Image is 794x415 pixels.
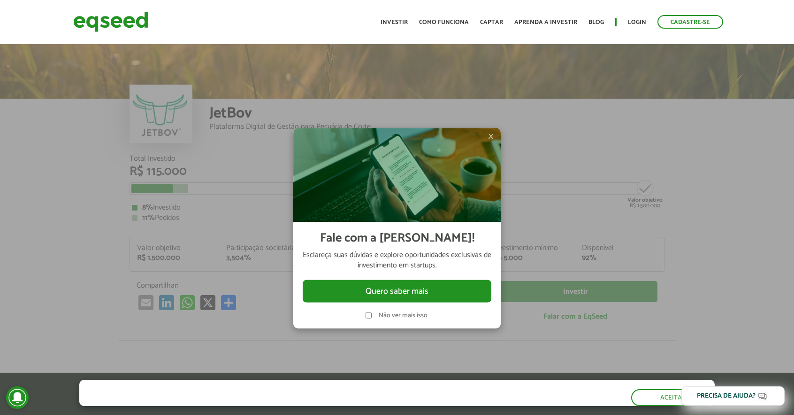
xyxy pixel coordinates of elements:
label: Não ver mais isso [379,312,428,319]
img: Imagem celular [293,128,501,222]
a: Como funciona [419,19,469,25]
a: Captar [480,19,503,25]
a: Cadastre-se [657,15,723,29]
a: Aprenda a investir [514,19,577,25]
a: Investir [381,19,408,25]
a: Login [628,19,646,25]
a: política de privacidade e de cookies [203,398,312,406]
span: × [488,130,494,141]
p: Ao clicar em "aceitar", você aceita nossa . [79,397,419,406]
p: Esclareça suas dúvidas e explore oportunidades exclusivas de investimento em startups. [303,250,491,271]
h2: Fale com a [PERSON_NAME]! [320,231,474,245]
button: Aceitar [631,389,715,406]
a: Blog [588,19,604,25]
img: EqSeed [73,9,148,34]
h5: O site da EqSeed utiliza cookies para melhorar sua navegação. [79,380,419,394]
button: Quero saber mais [303,280,491,303]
